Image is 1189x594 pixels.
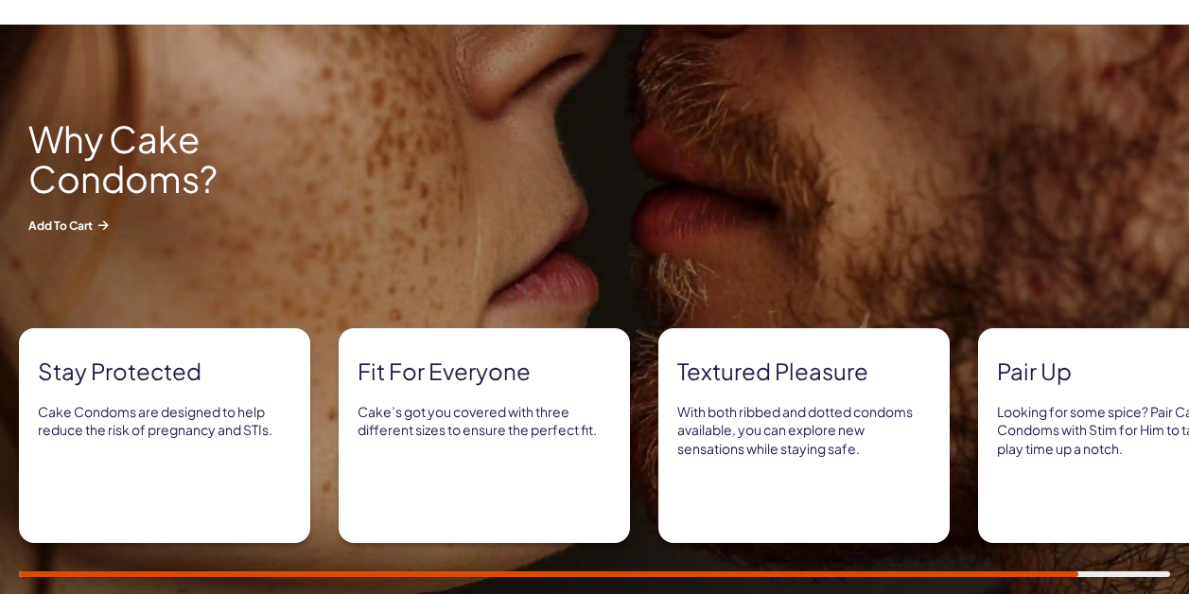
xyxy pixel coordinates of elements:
[38,356,291,388] strong: Stay protected
[677,403,931,459] p: With both ribbed and dotted condoms available, you can explore new sensations while staying safe.
[28,218,255,234] span: Add to Cart
[358,356,611,388] strong: Fit for everyone
[677,356,931,388] strong: Textured pleasure
[28,119,255,199] h2: Why Cake Condoms?
[358,403,611,440] p: Cake’s got you covered with three different sizes to ensure the perfect fit.
[38,403,291,440] p: Cake Condoms are designed to help reduce the risk of pregnancy and STIs.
